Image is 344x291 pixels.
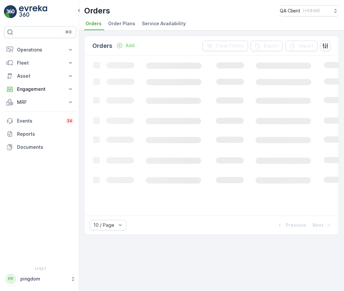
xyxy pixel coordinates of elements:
p: pingdom [20,276,67,282]
span: Order Plans [108,20,135,27]
button: MRF [4,96,76,109]
p: Events [17,118,62,124]
button: Previous [276,221,307,229]
p: Orders [92,41,112,50]
a: Events34 [4,114,76,127]
p: Add [125,42,135,49]
button: Asset [4,69,76,83]
button: Operations [4,43,76,56]
button: Engagement [4,83,76,96]
button: PPpingdom [4,272,76,286]
p: 34 [67,118,72,124]
span: v 1.52.1 [4,267,76,271]
p: Next [313,222,323,228]
p: Asset [17,73,63,79]
button: Export [251,41,283,51]
p: Fleet [17,60,63,66]
a: Reports [4,127,76,141]
p: ( +03:00 ) [303,8,320,13]
p: Clear Filters [216,43,244,49]
p: Operations [17,47,63,53]
p: Export [264,43,279,49]
p: ⌘B [65,29,72,35]
p: Previous [286,222,306,228]
button: Fleet [4,56,76,69]
div: PP [6,274,16,284]
a: Documents [4,141,76,154]
button: Next [312,221,333,229]
p: QA Client [280,8,300,14]
button: Clear Filters [202,41,248,51]
img: logo_light-DOdMpM7g.png [19,5,47,18]
p: Documents [17,144,74,150]
p: Import [298,43,314,49]
button: Import [285,41,317,51]
p: Engagement [17,86,63,92]
button: QA Client(+03:00) [280,5,339,16]
p: MRF [17,99,63,106]
span: Orders [86,20,102,27]
button: Add [114,42,137,49]
p: Orders [84,6,110,16]
p: Reports [17,131,74,137]
img: logo [4,5,17,18]
span: Service Availability [142,20,186,27]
